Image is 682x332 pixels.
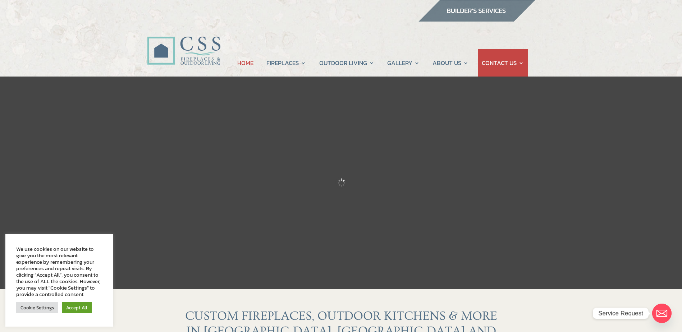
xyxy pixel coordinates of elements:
[16,246,102,298] div: We use cookies on our website to give you the most relevant experience by remembering your prefer...
[418,15,535,24] a: builder services construction supply
[387,49,420,77] a: GALLERY
[237,49,253,77] a: HOME
[319,49,374,77] a: OUTDOOR LIVING
[62,302,92,313] a: Accept All
[266,49,306,77] a: FIREPLACES
[16,302,58,313] a: Cookie Settings
[482,49,524,77] a: CONTACT US
[652,304,672,323] a: Email
[432,49,468,77] a: ABOUT US
[147,17,220,69] img: CSS Fireplaces & Outdoor Living (Formerly Construction Solutions & Supply)- Jacksonville Ormond B...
